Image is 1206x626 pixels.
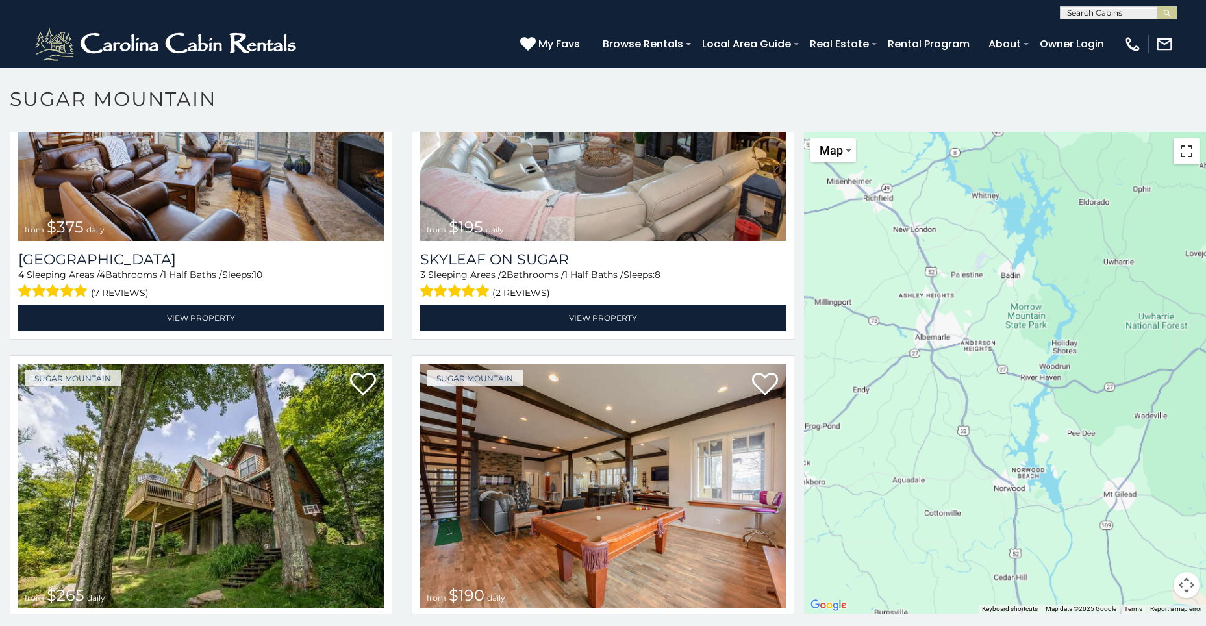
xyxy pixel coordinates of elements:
button: Change map style [810,138,856,162]
span: 10 [253,269,262,281]
span: from [25,593,44,603]
a: [GEOGRAPHIC_DATA] [18,251,384,268]
span: 1 Half Baths / [564,269,623,281]
div: Sleeping Areas / Bathrooms / Sleeps: [18,268,384,301]
span: Map data ©2025 Google [1046,605,1116,612]
span: $190 [449,586,484,605]
span: daily [487,593,505,603]
a: View Property [18,305,384,331]
a: Add to favorites [350,371,376,399]
a: About [982,32,1027,55]
span: from [427,225,446,234]
a: Skyleaf on Sugar [420,251,786,268]
a: My Favs [520,36,583,53]
a: Sugar Mountain [25,370,121,386]
span: 3 [420,269,425,281]
span: from [427,593,446,603]
a: Report a map error [1150,605,1202,612]
h3: Little Sugar Haven [18,251,384,268]
div: Sleeping Areas / Bathrooms / Sleeps: [420,268,786,301]
a: Open this area in Google Maps (opens a new window) [807,597,850,614]
img: White-1-2.png [32,25,302,64]
span: $195 [449,218,483,236]
a: Tree Top Lodge from $265 daily [18,364,384,608]
button: Keyboard shortcuts [982,605,1038,614]
span: Map [820,144,843,157]
a: Sugar Mountain [427,370,523,386]
a: Real Estate [803,32,875,55]
span: daily [87,593,105,603]
span: 4 [99,269,105,281]
span: 8 [655,269,660,281]
a: Rental Program [881,32,976,55]
a: Add to favorites [752,371,778,399]
span: $265 [47,586,84,605]
span: daily [86,225,105,234]
a: Owner Login [1033,32,1111,55]
img: phone-regular-white.png [1124,35,1142,53]
a: Browse Rentals [596,32,690,55]
span: $375 [47,218,84,236]
button: Toggle fullscreen view [1174,138,1200,164]
span: (7 reviews) [91,284,149,301]
span: 1 Half Baths / [163,269,222,281]
span: 4 [18,269,24,281]
span: from [25,225,44,234]
a: Terms (opens in new tab) [1124,605,1142,612]
a: View Property [420,305,786,331]
button: Map camera controls [1174,572,1200,598]
img: Sugar Tree Getaway [420,364,786,608]
span: (2 reviews) [492,284,550,301]
span: daily [486,225,504,234]
img: mail-regular-white.png [1155,35,1174,53]
span: My Favs [538,36,580,52]
img: Google [807,597,850,614]
a: Local Area Guide [696,32,798,55]
span: 2 [501,269,507,281]
img: Tree Top Lodge [18,364,384,608]
a: Sugar Tree Getaway from $190 daily [420,364,786,608]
